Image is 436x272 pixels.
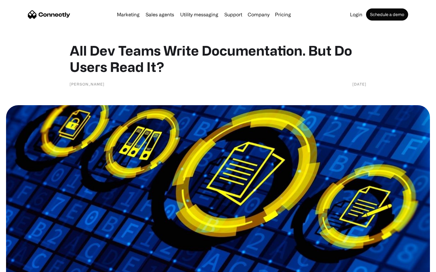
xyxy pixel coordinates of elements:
[12,261,36,270] ul: Language list
[366,8,408,21] a: Schedule a demo
[143,12,177,17] a: Sales agents
[6,261,36,270] aside: Language selected: English
[248,10,269,19] div: Company
[178,12,221,17] a: Utility messaging
[352,81,366,87] div: [DATE]
[272,12,293,17] a: Pricing
[348,12,365,17] a: Login
[70,42,366,75] h1: All Dev Teams Write Documentation. But Do Users Read It?
[70,81,104,87] div: [PERSON_NAME]
[222,12,245,17] a: Support
[114,12,142,17] a: Marketing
